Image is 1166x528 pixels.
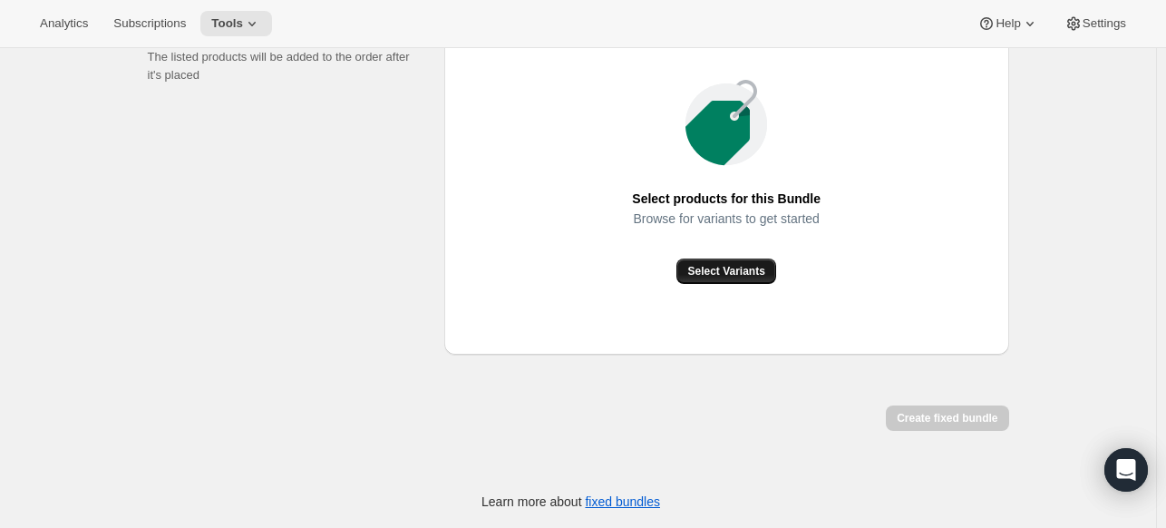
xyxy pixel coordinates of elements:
[148,48,415,84] p: The listed products will be added to the order after it's placed
[200,11,272,36] button: Tools
[481,493,660,511] p: Learn more about
[102,11,197,36] button: Subscriptions
[29,11,99,36] button: Analytics
[687,264,764,279] span: Select Variants
[40,16,88,31] span: Analytics
[632,186,821,211] span: Select products for this Bundle
[633,206,819,231] span: Browse for variants to get started
[1083,16,1126,31] span: Settings
[967,11,1049,36] button: Help
[113,16,186,31] span: Subscriptions
[585,494,660,509] a: fixed bundles
[211,16,243,31] span: Tools
[1104,448,1148,492] div: Open Intercom Messenger
[996,16,1020,31] span: Help
[1054,11,1137,36] button: Settings
[676,259,775,284] button: Select Variants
